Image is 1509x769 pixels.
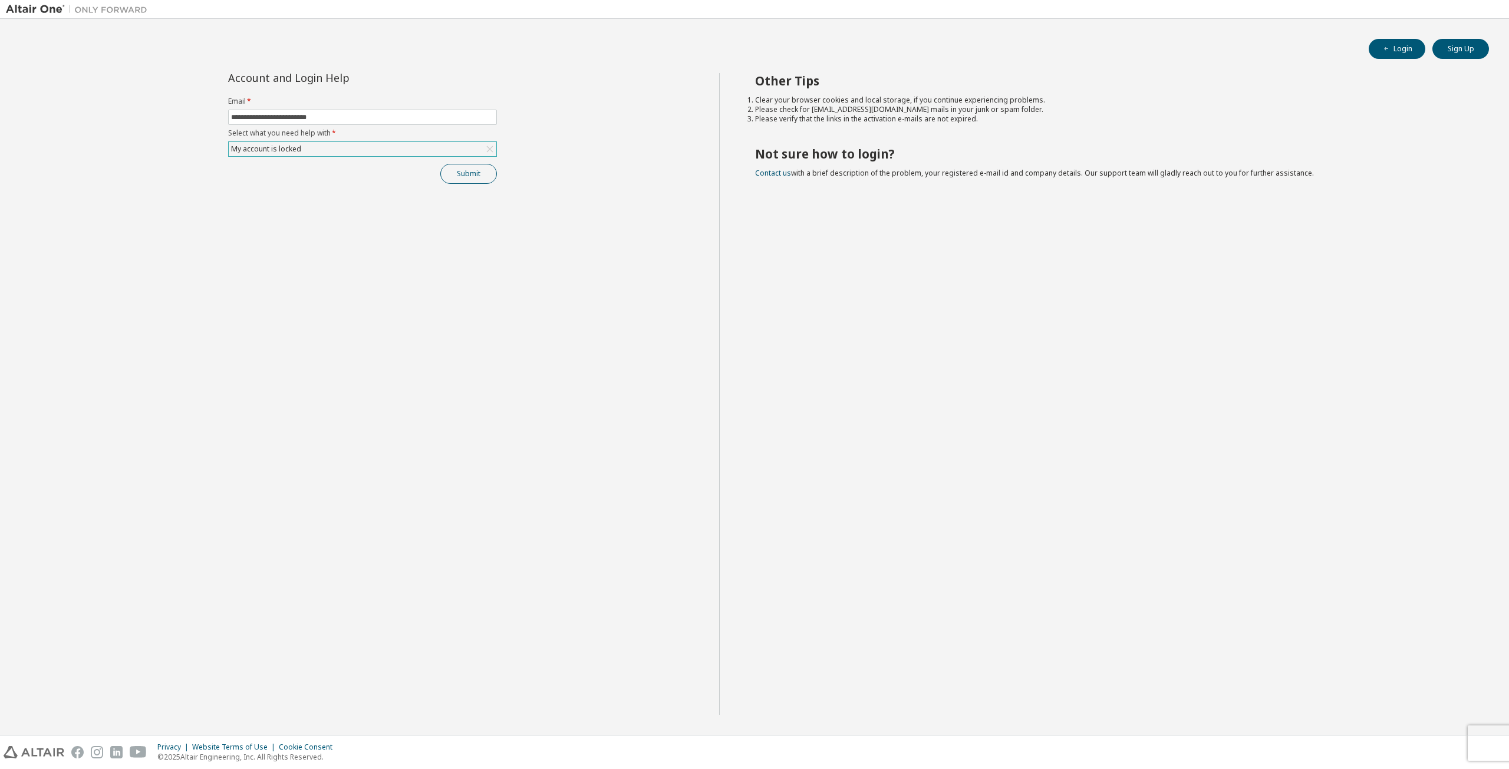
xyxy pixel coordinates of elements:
[6,4,153,15] img: Altair One
[1369,39,1425,59] button: Login
[192,742,279,752] div: Website Terms of Use
[755,146,1468,161] h2: Not sure how to login?
[130,746,147,758] img: youtube.svg
[1432,39,1489,59] button: Sign Up
[279,742,340,752] div: Cookie Consent
[755,168,1314,178] span: with a brief description of the problem, your registered e-mail id and company details. Our suppo...
[157,742,192,752] div: Privacy
[228,97,497,106] label: Email
[755,95,1468,105] li: Clear your browser cookies and local storage, if you continue experiencing problems.
[228,128,497,138] label: Select what you need help with
[91,746,103,758] img: instagram.svg
[110,746,123,758] img: linkedin.svg
[157,752,340,762] p: © 2025 Altair Engineering, Inc. All Rights Reserved.
[4,746,64,758] img: altair_logo.svg
[228,73,443,82] div: Account and Login Help
[755,73,1468,88] h2: Other Tips
[755,105,1468,114] li: Please check for [EMAIL_ADDRESS][DOMAIN_NAME] mails in your junk or spam folder.
[229,143,303,156] div: My account is locked
[755,168,791,178] a: Contact us
[755,114,1468,124] li: Please verify that the links in the activation e-mails are not expired.
[229,142,496,156] div: My account is locked
[440,164,497,184] button: Submit
[71,746,84,758] img: facebook.svg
